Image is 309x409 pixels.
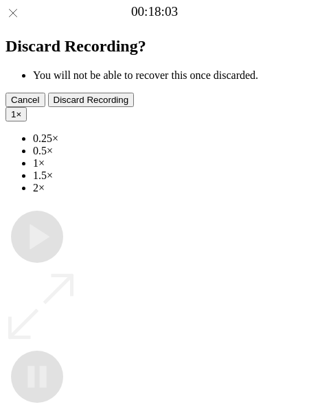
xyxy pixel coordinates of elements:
[33,157,304,170] li: 1×
[33,69,304,82] li: You will not be able to recover this once discarded.
[33,182,304,194] li: 2×
[5,107,27,121] button: 1×
[48,93,135,107] button: Discard Recording
[33,145,304,157] li: 0.5×
[5,37,304,56] h2: Discard Recording?
[5,93,45,107] button: Cancel
[11,109,16,119] span: 1
[33,132,304,145] li: 0.25×
[33,170,304,182] li: 1.5×
[131,4,178,19] a: 00:18:03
